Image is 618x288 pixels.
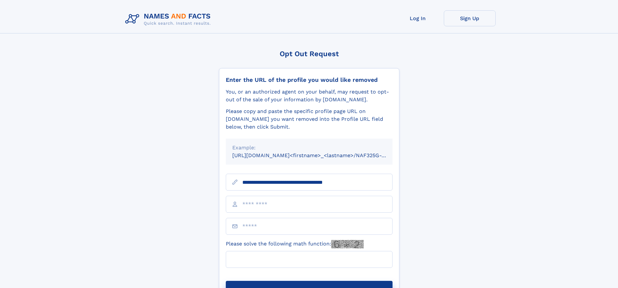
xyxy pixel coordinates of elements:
div: Please copy and paste the specific profile page URL on [DOMAIN_NAME] you want removed into the Pr... [226,107,393,131]
small: [URL][DOMAIN_NAME]<firstname>_<lastname>/NAF325G-xxxxxxxx [232,152,405,158]
div: Opt Out Request [219,50,399,58]
div: Enter the URL of the profile you would like removed [226,76,393,83]
div: You, or an authorized agent on your behalf, may request to opt-out of the sale of your informatio... [226,88,393,104]
a: Sign Up [444,10,496,26]
label: Please solve the following math function: [226,240,364,248]
img: Logo Names and Facts [123,10,216,28]
a: Log In [392,10,444,26]
div: Example: [232,144,386,152]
